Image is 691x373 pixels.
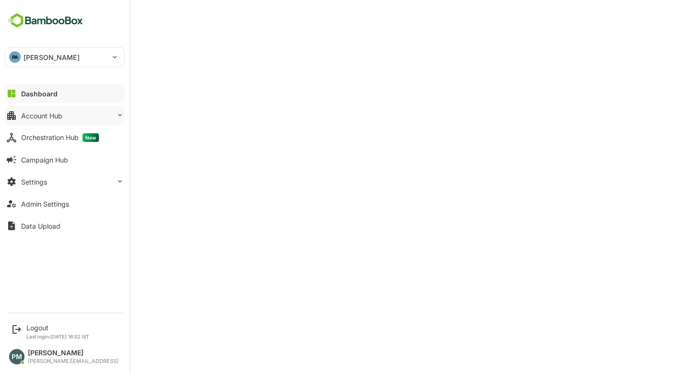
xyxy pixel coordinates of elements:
div: Logout [26,324,89,332]
div: Orchestration Hub [21,133,99,142]
div: PA [9,51,21,63]
div: [PERSON_NAME] [28,349,119,357]
p: Last login: [DATE] 16:52 IST [26,334,89,339]
span: New [83,133,99,142]
button: Dashboard [5,84,125,103]
div: Settings [21,178,47,186]
button: Campaign Hub [5,150,125,169]
button: Data Upload [5,216,125,235]
div: Dashboard [21,90,58,98]
div: PM [9,349,24,364]
p: [PERSON_NAME] [24,52,80,62]
div: PA[PERSON_NAME] [5,47,124,67]
button: Settings [5,172,125,191]
button: Admin Settings [5,194,125,213]
div: Campaign Hub [21,156,68,164]
div: [PERSON_NAME][EMAIL_ADDRESS] [28,358,119,364]
button: Orchestration HubNew [5,128,125,147]
div: Data Upload [21,222,60,230]
button: Account Hub [5,106,125,125]
div: Account Hub [21,112,62,120]
div: Admin Settings [21,200,69,208]
img: BambooboxFullLogoMark.5f36c76dfaba33ec1ec1367b70bb1252.svg [5,12,86,30]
